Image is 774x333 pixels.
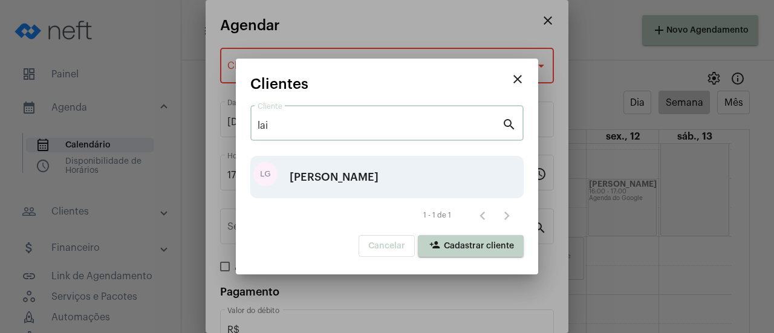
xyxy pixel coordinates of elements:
button: Próxima página [495,203,519,227]
span: Cancelar [368,242,405,250]
button: Cadastrar cliente [418,235,524,257]
span: Cadastrar cliente [428,242,514,250]
div: LG [253,162,278,186]
button: Página anterior [470,203,495,227]
mat-icon: search [502,117,516,131]
mat-icon: close [510,72,525,86]
div: 1 - 1 de 1 [423,212,451,219]
mat-icon: person_add [428,239,442,254]
span: Clientes [250,76,308,92]
button: Cancelar [359,235,415,257]
div: [PERSON_NAME] [290,159,379,195]
input: Pesquisar cliente [258,120,502,131]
